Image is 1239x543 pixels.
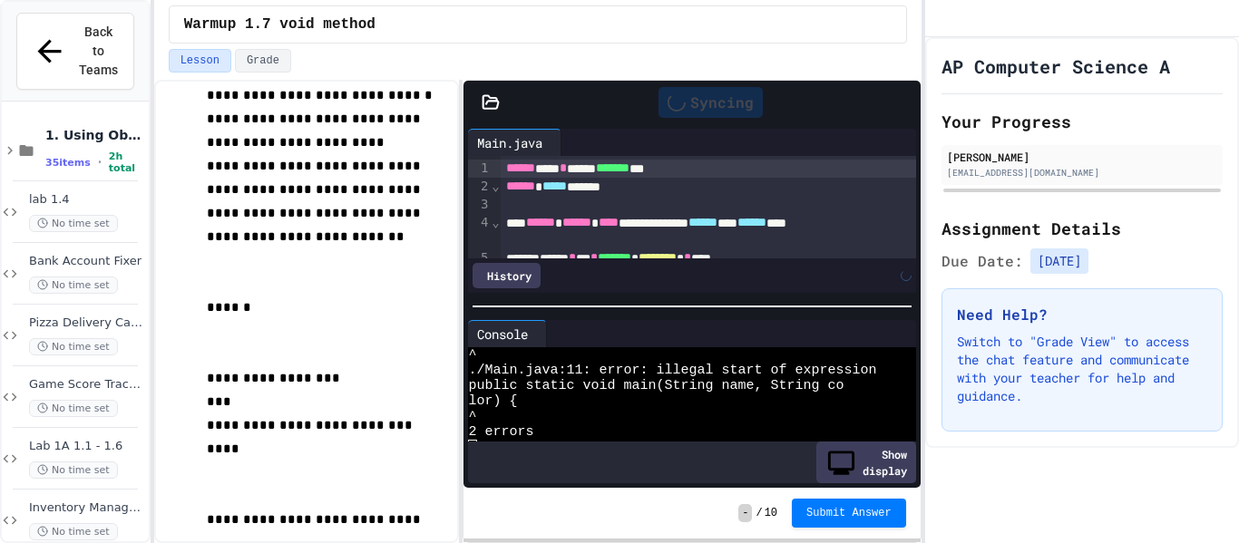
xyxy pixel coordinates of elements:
[29,400,118,417] span: No time set
[16,13,134,90] button: Back to Teams
[947,166,1217,179] div: [EMAIL_ADDRESS][DOMAIN_NAME]
[184,14,376,35] span: Warmup 1.7 void method
[941,109,1223,134] h2: Your Progress
[957,333,1207,405] p: Switch to "Grade View" to access the chat feature and communicate with your teacher for help and ...
[491,179,500,193] span: Fold line
[29,338,118,355] span: No time set
[468,160,491,178] div: 1
[29,439,145,454] span: Lab 1A 1.1 - 1.6
[169,49,231,73] button: Lesson
[29,500,145,516] span: Inventory Management System
[29,254,145,269] span: Bank Account Fixer
[941,53,1170,79] h1: AP Computer Science A
[468,347,476,363] span: ^
[473,263,541,288] div: History
[468,196,491,214] div: 3
[468,409,476,424] span: ^
[45,157,91,169] span: 35 items
[109,150,145,174] span: 2h total
[468,129,561,156] div: Main.java
[29,461,118,479] span: No time set
[45,127,145,143] span: 1. Using Objects and Methods
[1030,248,1088,274] span: [DATE]
[468,249,491,267] div: 5
[738,504,752,522] span: -
[941,216,1223,241] h2: Assignment Details
[468,133,551,152] div: Main.java
[468,178,491,196] div: 2
[816,441,916,483] div: Show display
[765,506,777,520] span: 10
[235,49,291,73] button: Grade
[468,393,517,409] span: lor) {
[659,87,763,118] div: Syncing
[941,250,1023,272] span: Due Date:
[29,315,145,331] span: Pizza Delivery Calculator
[29,276,118,294] span: No time set
[947,149,1217,165] div: [PERSON_NAME]
[957,304,1207,325] h3: Need Help?
[29,377,145,393] span: Game Score Tracker
[468,378,844,393] span: public static void main(String name, String co
[491,215,500,229] span: Fold line
[792,499,906,528] button: Submit Answer
[29,192,145,208] span: lab 1.4
[29,215,118,232] span: No time set
[29,523,118,540] span: No time set
[79,23,119,80] span: Back to Teams
[806,506,892,520] span: Submit Answer
[468,325,537,344] div: Console
[756,506,762,520] span: /
[501,156,917,540] div: To enrich screen reader interactions, please activate Accessibility in Grammarly extension settings
[468,320,547,347] div: Console
[98,155,102,170] span: •
[468,214,491,250] div: 4
[468,363,876,378] span: ./Main.java:11: error: illegal start of expression
[468,424,533,440] span: 2 errors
